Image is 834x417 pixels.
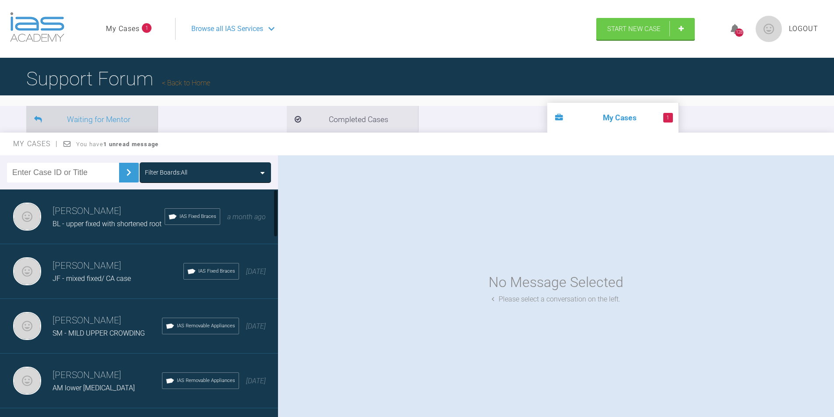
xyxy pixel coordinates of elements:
span: [DATE] [246,377,266,385]
div: Filter Boards: All [145,168,187,177]
div: Please select a conversation on the left. [492,294,620,305]
span: IAS Removable Appliances [177,322,235,330]
a: Back to Home [162,79,210,87]
img: chevronRight.28bd32b0.svg [122,165,136,179]
div: 128 [735,28,743,37]
strong: 1 unread message [103,141,158,147]
img: Billy Campbell [13,367,41,395]
img: Billy Campbell [13,203,41,231]
a: Start New Case [596,18,695,40]
img: profile.png [756,16,782,42]
span: 1 [142,23,151,33]
li: Waiting for Mentor [26,106,158,133]
span: Start New Case [607,25,661,33]
img: Billy Campbell [13,312,41,340]
span: IAS Fixed Braces [198,267,235,275]
span: Browse all IAS Services [191,23,263,35]
span: [DATE] [246,267,266,276]
h3: [PERSON_NAME] [53,259,183,273]
h3: [PERSON_NAME] [53,313,162,328]
span: My Cases [13,140,58,148]
h3: [PERSON_NAME] [53,368,162,383]
div: No Message Selected [489,271,623,294]
span: IAS Fixed Braces [179,213,216,221]
span: SM - MILD UPPER CROWDING [53,329,145,337]
a: My Cases [106,23,140,35]
input: Enter Case ID or Title [7,163,119,182]
span: JF - mixed fixed/ CA case [53,274,131,283]
img: Billy Campbell [13,257,41,285]
li: My Cases [547,103,679,133]
h1: Support Forum [26,63,210,94]
span: AM lower [MEDICAL_DATA] [53,384,135,392]
img: logo-light.3e3ef733.png [10,12,64,42]
h3: [PERSON_NAME] [53,204,165,219]
li: Completed Cases [287,106,418,133]
a: Logout [789,23,818,35]
span: [DATE] [246,322,266,330]
span: a month ago [227,213,266,221]
span: 1 [663,113,673,123]
span: IAS Removable Appliances [177,377,235,385]
span: BL - upper fixed with shortened root [53,220,162,228]
span: You have [76,141,159,147]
